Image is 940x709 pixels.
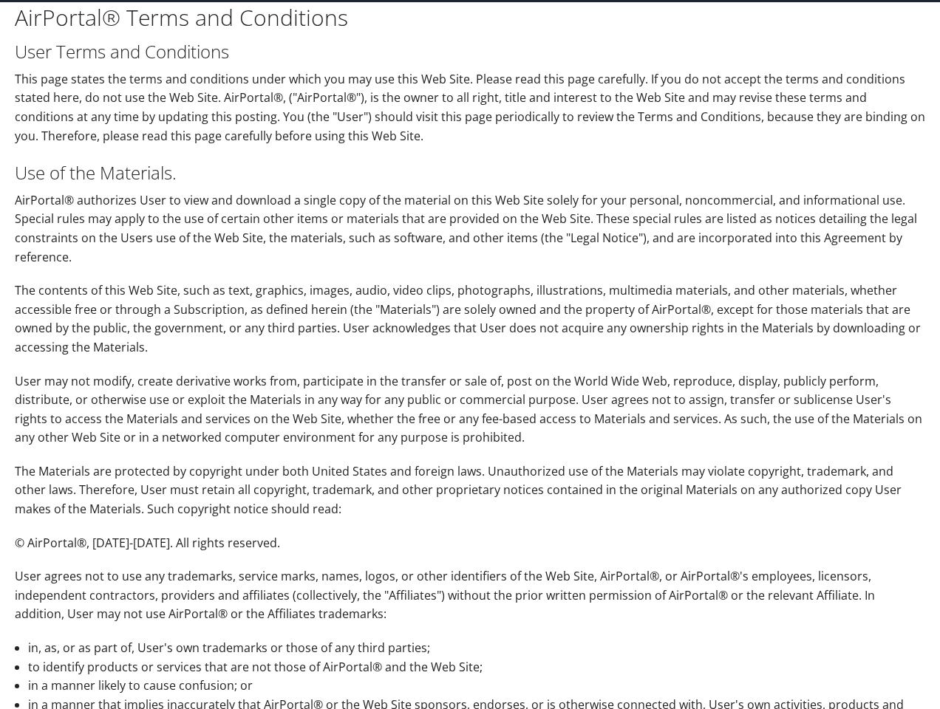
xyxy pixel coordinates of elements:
[15,372,925,448] p: User may not modify, create derivative works from, participate in the transfer or sale of, post o...
[28,658,925,677] li: to identify products or services that are not those of AirPortal® and the Web Site;
[15,462,925,519] p: The Materials are protected by copyright under both United States and foreign laws. Unauthorized ...
[15,567,925,624] p: User agrees not to use any trademarks, service marks, names, logos, or other identifiers of the W...
[15,191,925,267] p: AirPortal® authorizes User to view and download a single copy of the material on this Web Site so...
[15,2,925,33] h1: AirPortal® Terms and Conditions
[15,160,925,185] h2: Use of the Materials.
[15,39,925,64] h2: User Terms and Conditions
[15,70,925,145] p: This page states the terms and conditions under which you may use this Web Site. Please read this...
[15,281,925,357] p: The contents of this Web Site, such as text, graphics, images, audio, video clips, photographs, i...
[15,534,925,553] p: © AirPortal®, [DATE]-[DATE]. All rights reserved.
[28,677,925,696] li: in a manner likely to cause confusion; or
[28,639,925,658] li: in, as, or as part of, User's own trademarks or those of any third parties;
